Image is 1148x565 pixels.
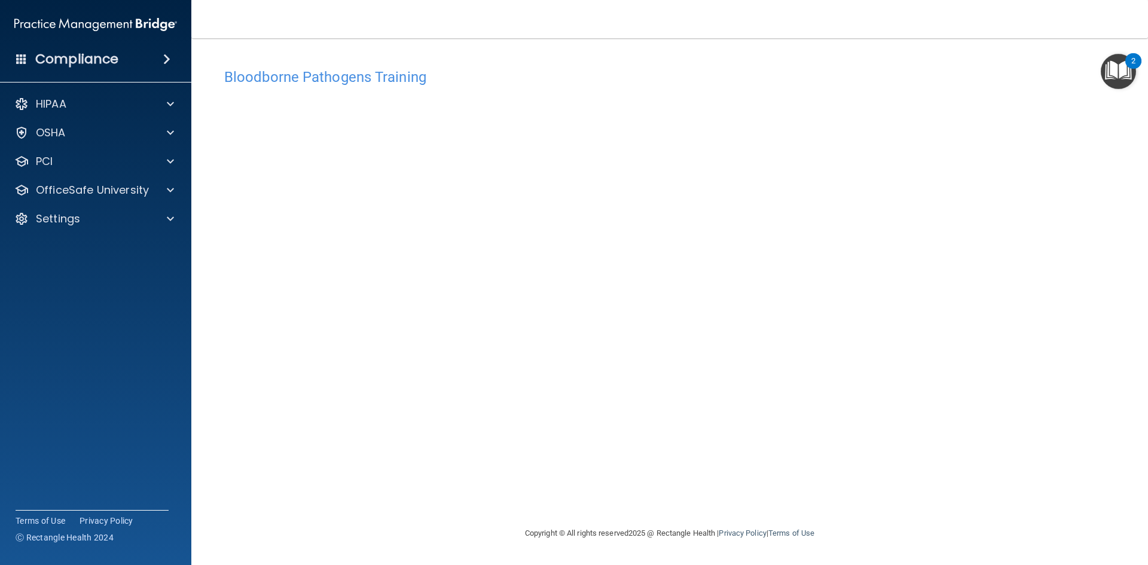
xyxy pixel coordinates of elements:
[14,154,174,169] a: PCI
[36,154,53,169] p: PCI
[224,91,1115,459] iframe: bbp
[14,212,174,226] a: Settings
[768,529,814,537] a: Terms of Use
[16,532,114,543] span: Ⓒ Rectangle Health 2024
[941,480,1134,528] iframe: Drift Widget Chat Controller
[1131,61,1135,77] div: 2
[451,514,888,552] div: Copyright © All rights reserved 2025 @ Rectangle Health | |
[224,69,1115,85] h4: Bloodborne Pathogens Training
[719,529,766,537] a: Privacy Policy
[14,126,174,140] a: OSHA
[14,183,174,197] a: OfficeSafe University
[1101,54,1136,89] button: Open Resource Center, 2 new notifications
[80,515,133,527] a: Privacy Policy
[35,51,118,68] h4: Compliance
[16,515,65,527] a: Terms of Use
[36,97,66,111] p: HIPAA
[36,212,80,226] p: Settings
[36,126,66,140] p: OSHA
[36,183,149,197] p: OfficeSafe University
[14,13,177,36] img: PMB logo
[14,97,174,111] a: HIPAA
